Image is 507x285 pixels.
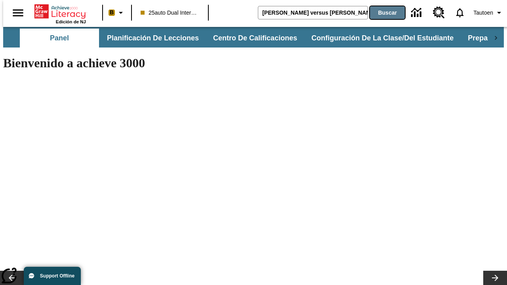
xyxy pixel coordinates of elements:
button: Planificación de lecciones [101,28,205,47]
span: B [110,8,114,17]
button: Centro de calificaciones [207,28,303,47]
button: Buscar [370,6,405,19]
div: Pestañas siguientes [488,28,504,47]
button: Support Offline [24,267,81,285]
a: Centro de información [406,2,428,24]
div: Subbarra de navegación [3,27,504,47]
span: 25auto Dual International [141,9,199,17]
button: Abrir el menú lateral [6,1,30,25]
button: Perfil/Configuración [470,6,507,20]
div: Portada [34,3,86,24]
span: Support Offline [40,273,74,279]
h1: Bienvenido a achieve 3000 [3,56,345,70]
body: Máximo 600 caracteres [3,6,116,13]
button: Configuración de la clase/del estudiante [305,28,460,47]
span: Tautoen [473,9,493,17]
button: Panel [20,28,99,47]
a: Centro de recursos, Se abrirá en una pestaña nueva. [428,2,450,23]
input: Buscar campo [258,6,368,19]
button: Carrusel de lecciones, seguir [483,271,507,285]
div: Subbarra de navegación [19,28,488,47]
a: Portada [34,4,86,19]
button: Boost El color de la clase es melocotón. Cambiar el color de la clase. [105,6,129,20]
a: Notificaciones [450,2,470,23]
span: Edición de NJ [56,19,86,24]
